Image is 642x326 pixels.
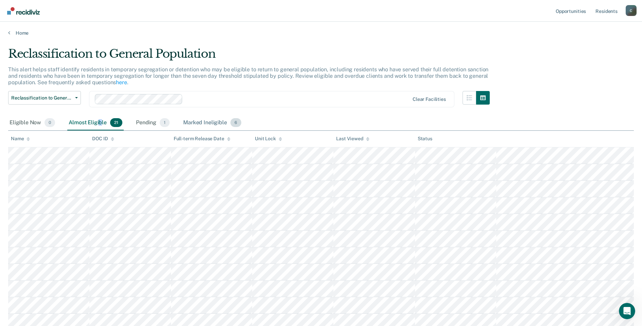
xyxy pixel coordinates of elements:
[8,30,634,36] a: Home
[11,136,30,142] div: Name
[8,47,490,66] div: Reclassification to General Population
[336,136,369,142] div: Last Viewed
[230,118,241,127] span: 6
[8,115,56,130] div: Eligible Now0
[174,136,230,142] div: Full-term Release Date
[182,115,243,130] div: Marked Ineligible6
[418,136,432,142] div: Status
[255,136,282,142] div: Unit Lock
[413,96,446,102] div: Clear facilities
[7,7,40,15] img: Recidiviz
[45,118,55,127] span: 0
[135,115,171,130] div: Pending1
[8,91,81,105] button: Reclassification to General Population
[11,95,72,101] span: Reclassification to General Population
[160,118,170,127] span: 1
[92,136,114,142] div: DOC ID
[619,303,635,319] iframe: Intercom live chat
[116,79,127,86] a: here
[67,115,124,130] div: Almost Eligible21
[626,5,637,16] div: C
[626,5,637,16] button: Profile dropdown button
[110,118,122,127] span: 21
[8,66,488,86] p: This alert helps staff identify residents in temporary segregation or detention who may be eligib...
